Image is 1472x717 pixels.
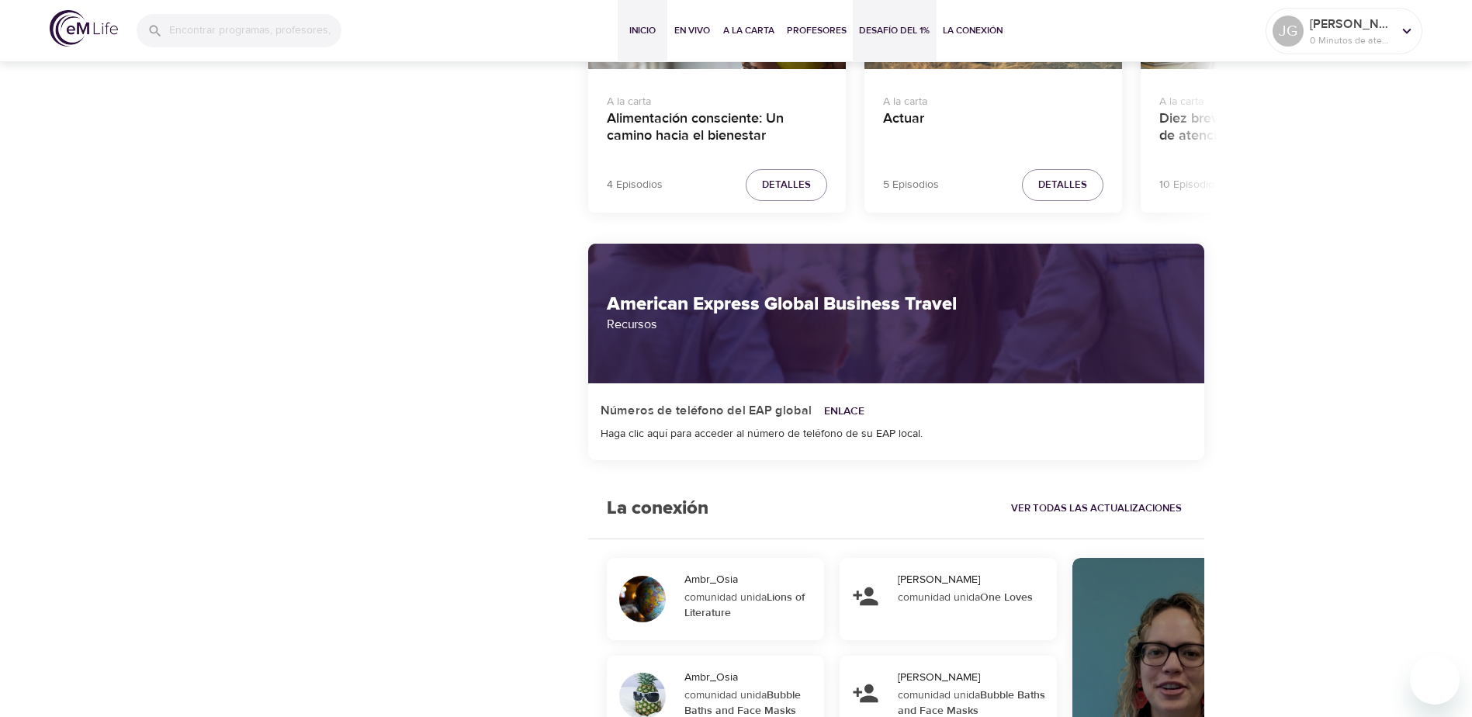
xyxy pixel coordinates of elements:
h4: Diez breves prácticas cotidianas de atención plena [1159,110,1380,147]
span: Detalles [1038,176,1087,194]
strong: Lions of Literature [684,591,805,620]
p: A la carta [607,88,827,110]
div: Ambr_Osia [684,572,818,587]
span: La Conexión [943,23,1003,39]
h2: American Express Global Business Travel [607,293,1186,316]
div: Ambr_Osia [684,670,818,685]
img: logo [50,10,118,47]
h5: Números de teléfono del EAP global [601,403,812,419]
span: Ver todas las actualizaciones [1011,500,1182,518]
button: Detalles [746,169,827,201]
span: Desafío del 1% [859,23,930,39]
strong: One Loves [980,591,1033,604]
span: Detalles [762,176,811,194]
h4: Actuar [883,110,1103,147]
input: Encontrar programas, profesores, etc... [169,14,341,47]
span: Profesores [787,23,847,39]
span: A la carta [723,23,774,39]
div: [PERSON_NAME] [898,670,1051,685]
button: Detalles [1022,169,1103,201]
span: En vivo [674,23,711,39]
p: 0 Minutos de atención [1310,33,1392,47]
h4: Alimentación consciente: Un camino hacia el bienestar [607,110,827,147]
h2: La conexión [588,479,727,539]
div: [PERSON_NAME] [898,572,1051,587]
span: Inicio [624,23,661,39]
iframe: Botón para iniciar la ventana de mensajería [1410,655,1460,705]
p: Recursos [607,315,1186,334]
p: 5 Episodios [883,177,939,193]
p: 4 Episodios [607,177,663,193]
div: comunidad unida [684,590,814,621]
div: JG [1273,16,1304,47]
p: A la carta [883,88,1103,110]
a: Enlace [824,404,864,418]
div: comunidad unida [898,590,1047,605]
a: Ver todas las actualizaciones [1007,497,1186,521]
p: [PERSON_NAME] [1310,15,1392,33]
p: 10 Episodios [1159,177,1220,193]
p: A la carta [1159,88,1380,110]
div: Haga clic aquí para acceder al número de teléfono de su EAP local. [601,426,1193,442]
